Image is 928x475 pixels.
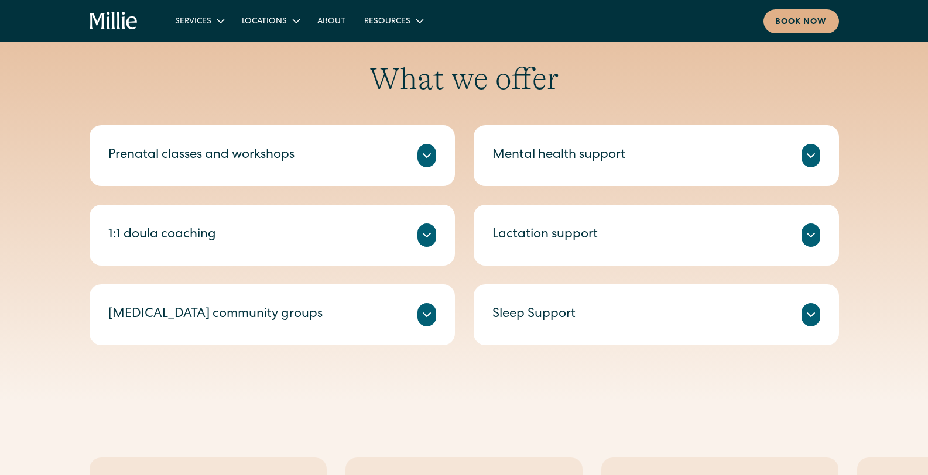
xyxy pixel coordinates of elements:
div: Mental health support [492,146,625,166]
a: Book now [763,9,839,33]
div: Services [175,16,211,28]
a: home [90,12,138,30]
div: Locations [232,11,308,30]
div: Sleep Support [492,305,576,325]
a: About [308,11,355,30]
div: Resources [355,11,432,30]
div: Lactation support [492,226,598,245]
div: [MEDICAL_DATA] community groups [108,305,323,325]
h2: What we offer [90,61,839,97]
div: Services [166,11,232,30]
div: Book now [775,16,827,29]
div: Prenatal classes and workshops [108,146,295,166]
div: 1:1 doula coaching [108,226,216,245]
div: Locations [242,16,287,28]
div: Resources [364,16,410,28]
